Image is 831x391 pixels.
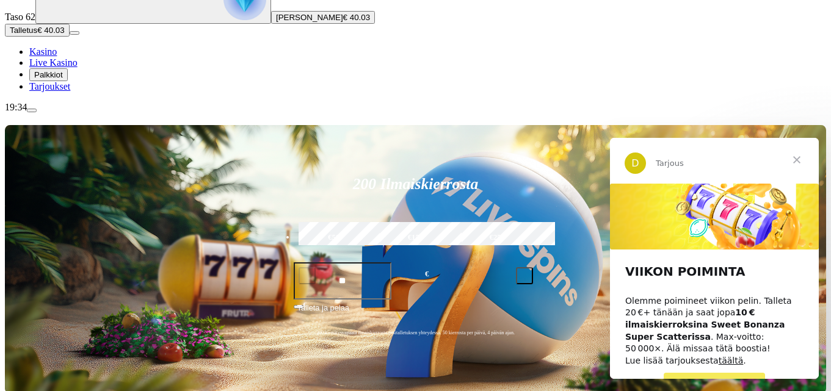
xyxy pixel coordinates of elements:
[610,138,819,379] iframe: Intercom live chat viesti
[299,267,316,284] button: minus icon
[5,102,27,112] span: 19:34
[377,220,454,256] label: €150
[54,235,156,257] a: PELAA NYT
[29,81,70,91] a: Tarjoukset
[27,109,37,112] button: menu
[425,268,429,280] span: €
[343,13,370,22] span: € 40.03
[296,220,372,256] label: €50
[303,301,307,308] span: €
[34,70,63,79] span: Palkkiot
[276,13,343,22] span: [PERSON_NAME]
[294,301,538,325] button: Talleta ja pelaa
[5,24,70,37] button: Talletusplus icon€ 40.03
[29,68,68,81] button: Palkkiot
[70,31,79,35] button: menu
[459,220,535,256] label: €250
[78,240,131,250] span: PELAA NYT
[37,26,64,35] span: € 40.03
[29,46,57,57] a: Kasino
[10,26,37,35] span: Talletus
[5,12,35,22] span: Taso 62
[29,57,78,68] a: Live Kasino
[271,11,375,24] button: [PERSON_NAME]€ 40.03
[5,46,826,92] nav: Main menu
[516,267,533,284] button: plus icon
[297,302,349,324] span: Talleta ja pelaa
